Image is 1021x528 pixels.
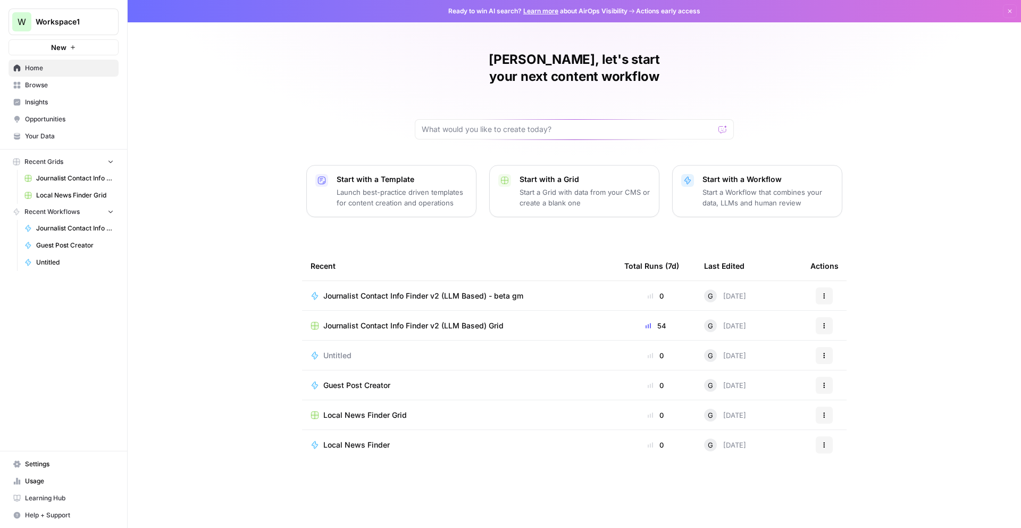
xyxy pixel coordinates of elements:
[9,204,119,220] button: Recent Workflows
[18,15,26,28] span: W
[323,380,390,391] span: Guest Post Creator
[36,241,114,250] span: Guest Post Creator
[704,251,744,280] div: Last Edited
[9,490,119,507] a: Learning Hub
[323,291,523,301] span: Journalist Contact Info Finder v2 (LLM Based) - beta gm
[9,154,119,170] button: Recent Grids
[708,380,713,391] span: G
[25,131,114,141] span: Your Data
[704,349,746,362] div: [DATE]
[337,187,467,208] p: Launch best-practice driven templates for content creation and operations
[9,39,119,55] button: New
[489,165,659,217] button: Start with a GridStart a Grid with data from your CMS or create a blank one
[25,63,114,73] span: Home
[624,410,687,420] div: 0
[323,440,390,450] span: Local News Finder
[704,290,746,302] div: [DATE]
[25,80,114,90] span: Browse
[9,111,119,128] a: Opportunities
[9,94,119,111] a: Insights
[20,220,119,237] a: Journalist Contact Info Finder v2 (LLM Based) - beta gm
[337,174,467,185] p: Start with a Template
[672,165,842,217] button: Start with a WorkflowStart a Workflow that combines your data, LLMs and human review
[9,128,119,145] a: Your Data
[311,350,607,361] a: Untitled
[624,251,679,280] div: Total Runs (7d)
[323,410,407,420] span: Local News Finder Grid
[708,320,713,331] span: G
[708,440,713,450] span: G
[20,254,119,271] a: Untitled
[9,507,119,524] button: Help + Support
[311,410,607,420] a: Local News Finder Grid
[323,320,504,331] span: Journalist Contact Info Finder v2 (LLM Based) Grid
[20,170,119,187] a: Journalist Contact Info Finder v2 (LLM Based) Grid
[523,7,558,15] a: Learn more
[311,291,607,301] a: Journalist Contact Info Finder v2 (LLM Based) - beta gm
[9,77,119,94] a: Browse
[520,174,650,185] p: Start with a Grid
[704,319,746,332] div: [DATE]
[624,350,687,361] div: 0
[624,320,687,331] div: 54
[702,174,833,185] p: Start with a Workflow
[51,42,66,53] span: New
[702,187,833,208] p: Start a Workflow that combines your data, LLMs and human review
[422,124,714,135] input: What would you like to create today?
[24,157,63,167] span: Recent Grids
[24,207,80,217] span: Recent Workflows
[20,187,119,204] a: Local News Finder Grid
[708,350,713,361] span: G
[25,510,114,520] span: Help + Support
[520,187,650,208] p: Start a Grid with data from your CMS or create a blank one
[704,379,746,392] div: [DATE]
[323,350,352,361] span: Untitled
[25,493,114,503] span: Learning Hub
[25,114,114,124] span: Opportunities
[415,51,734,85] h1: [PERSON_NAME], let's start your next content workflow
[311,440,607,450] a: Local News Finder
[36,191,114,200] span: Local News Finder Grid
[311,251,607,280] div: Recent
[810,251,839,280] div: Actions
[36,16,100,27] span: Workspace1
[306,165,476,217] button: Start with a TemplateLaunch best-practice driven templates for content creation and operations
[20,237,119,254] a: Guest Post Creator
[624,380,687,391] div: 0
[708,410,713,420] span: G
[9,473,119,490] a: Usage
[311,380,607,391] a: Guest Post Creator
[704,409,746,422] div: [DATE]
[636,6,700,16] span: Actions early access
[36,258,114,267] span: Untitled
[9,60,119,77] a: Home
[624,440,687,450] div: 0
[624,291,687,301] div: 0
[9,9,119,35] button: Workspace: Workspace1
[708,291,713,301] span: G
[704,439,746,451] div: [DATE]
[25,97,114,107] span: Insights
[9,456,119,473] a: Settings
[448,6,627,16] span: Ready to win AI search? about AirOps Visibility
[36,224,114,233] span: Journalist Contact Info Finder v2 (LLM Based) - beta gm
[311,320,607,331] a: Journalist Contact Info Finder v2 (LLM Based) Grid
[25,459,114,469] span: Settings
[25,476,114,486] span: Usage
[36,174,114,183] span: Journalist Contact Info Finder v2 (LLM Based) Grid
